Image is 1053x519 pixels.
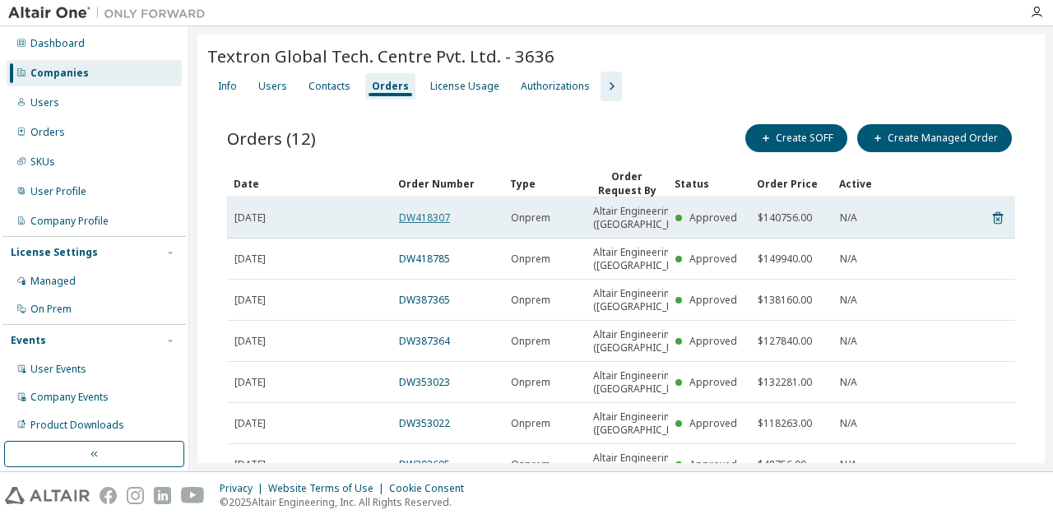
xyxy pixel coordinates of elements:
[308,80,350,93] div: Contacts
[593,246,698,272] span: Altair Engineering ([GEOGRAPHIC_DATA])
[689,416,737,430] span: Approved
[258,80,287,93] div: Users
[430,80,499,93] div: License Usage
[30,363,86,376] div: User Events
[127,487,144,504] img: instagram.svg
[399,252,450,266] a: DW418785
[511,335,550,348] span: Onprem
[857,124,1012,152] button: Create Managed Order
[268,482,389,495] div: Website Terms of Use
[399,375,450,389] a: DW353023
[234,417,266,430] span: [DATE]
[372,80,409,93] div: Orders
[234,170,385,197] div: Date
[399,457,450,471] a: DW303695
[30,215,109,228] div: Company Profile
[758,417,812,430] span: $118263.00
[30,419,124,432] div: Product Downloads
[511,458,550,471] span: Onprem
[11,334,46,347] div: Events
[511,294,550,307] span: Onprem
[758,458,806,471] span: $48756.00
[234,376,266,389] span: [DATE]
[593,369,698,396] span: Altair Engineering ([GEOGRAPHIC_DATA])
[689,293,737,307] span: Approved
[220,482,268,495] div: Privacy
[592,169,661,197] div: Order Request By
[220,495,474,509] p: © 2025 Altair Engineering, Inc. All Rights Reserved.
[100,487,117,504] img: facebook.svg
[840,211,857,225] span: N/A
[511,376,550,389] span: Onprem
[840,253,857,266] span: N/A
[511,417,550,430] span: Onprem
[840,376,857,389] span: N/A
[510,170,579,197] div: Type
[840,458,857,471] span: N/A
[745,124,847,152] button: Create SOFF
[181,487,205,504] img: youtube.svg
[30,67,89,80] div: Companies
[521,80,590,93] div: Authorizations
[11,246,98,259] div: License Settings
[840,417,857,430] span: N/A
[399,293,450,307] a: DW387365
[675,170,744,197] div: Status
[30,155,55,169] div: SKUs
[689,252,737,266] span: Approved
[234,294,266,307] span: [DATE]
[757,170,826,197] div: Order Price
[30,96,59,109] div: Users
[234,253,266,266] span: [DATE]
[227,127,316,150] span: Orders (12)
[30,391,109,404] div: Company Events
[8,5,214,21] img: Altair One
[234,458,266,471] span: [DATE]
[758,376,812,389] span: $132281.00
[389,482,474,495] div: Cookie Consent
[30,37,85,50] div: Dashboard
[398,170,497,197] div: Order Number
[840,335,857,348] span: N/A
[511,211,550,225] span: Onprem
[689,211,737,225] span: Approved
[593,205,698,231] span: Altair Engineering ([GEOGRAPHIC_DATA])
[758,211,812,225] span: $140756.00
[689,375,737,389] span: Approved
[399,416,450,430] a: DW353022
[839,170,908,197] div: Active
[5,487,90,504] img: altair_logo.svg
[154,487,171,504] img: linkedin.svg
[758,253,812,266] span: $149940.00
[234,335,266,348] span: [DATE]
[207,44,554,67] span: Textron Global Tech. Centre Pvt. Ltd. - 3636
[758,294,812,307] span: $138160.00
[511,253,550,266] span: Onprem
[689,334,737,348] span: Approved
[593,287,698,313] span: Altair Engineering ([GEOGRAPHIC_DATA])
[30,275,76,288] div: Managed
[399,211,450,225] a: DW418307
[593,452,698,478] span: Altair Engineering ([GEOGRAPHIC_DATA])
[234,211,266,225] span: [DATE]
[218,80,237,93] div: Info
[840,294,857,307] span: N/A
[593,328,698,354] span: Altair Engineering ([GEOGRAPHIC_DATA])
[399,334,450,348] a: DW387364
[30,126,65,139] div: Orders
[758,335,812,348] span: $127840.00
[593,410,698,437] span: Altair Engineering ([GEOGRAPHIC_DATA])
[30,303,72,316] div: On Prem
[30,185,86,198] div: User Profile
[689,457,737,471] span: Approved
